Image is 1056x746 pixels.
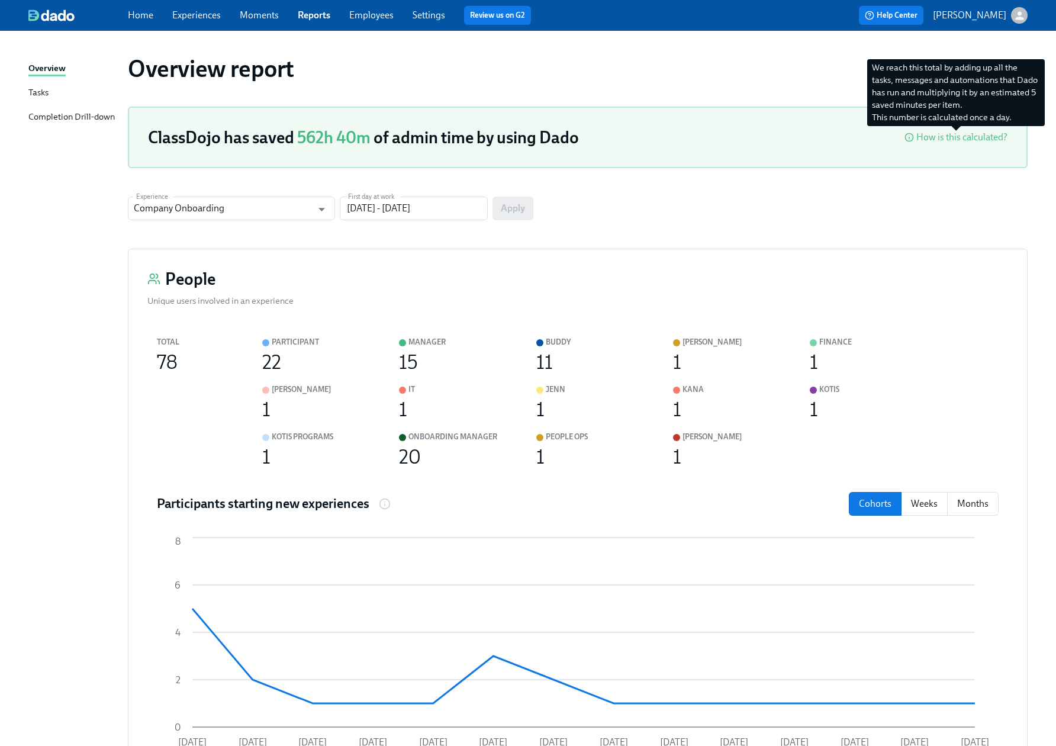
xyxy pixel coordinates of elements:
[28,110,118,125] a: Completion Drill-down
[546,383,565,396] div: Jenn
[262,403,271,416] div: 1
[849,492,902,516] button: cohorts
[176,674,181,686] tspan: 2
[175,536,181,547] tspan: 8
[399,356,418,369] div: 15
[172,9,221,21] a: Experiences
[464,6,531,25] button: Review us on G2
[175,627,181,638] tspan: 4
[849,492,999,516] div: date filter
[28,62,118,76] a: Overview
[682,336,742,349] div: [PERSON_NAME]
[165,268,215,290] h3: People
[272,383,331,396] div: [PERSON_NAME]
[28,110,115,125] div: Completion Drill-down
[175,580,181,591] tspan: 6
[175,722,181,733] tspan: 0
[536,356,553,369] div: 11
[911,497,938,510] p: Weeks
[819,336,852,349] div: Finance
[28,9,75,21] img: dado
[157,336,179,349] div: Total
[262,451,271,464] div: 1
[673,403,681,416] div: 1
[413,9,445,21] a: Settings
[313,200,331,218] button: Open
[470,9,525,21] a: Review us on G2
[682,430,742,443] div: [PERSON_NAME]
[901,492,948,516] button: weeks
[28,62,66,76] div: Overview
[240,9,279,21] a: Moments
[859,497,891,510] p: Cohorts
[916,131,1007,144] div: How is this calculated?
[947,492,999,516] button: months
[810,403,818,416] div: 1
[859,6,923,25] button: Help Center
[128,9,153,21] a: Home
[546,430,588,443] div: People Ops
[865,9,917,21] span: Help Center
[819,383,839,396] div: Kotis
[379,498,391,510] svg: Number of participants that started this experience in each cohort, week or month
[157,495,369,513] h4: Participants starting new experiences
[272,336,319,349] div: Participant
[272,430,333,443] div: Kotis Programs
[933,7,1028,24] button: [PERSON_NAME]
[297,127,371,147] span: 562h 40m
[673,356,681,369] div: 1
[933,9,1006,22] p: [PERSON_NAME]
[682,383,704,396] div: Kana
[957,497,989,510] p: Months
[298,9,330,21] a: Reports
[546,336,571,349] div: Buddy
[349,9,394,21] a: Employees
[262,356,281,369] div: 22
[399,451,421,464] div: 20
[536,403,545,416] div: 1
[408,383,415,396] div: IT
[536,451,545,464] div: 1
[399,403,407,416] div: 1
[28,9,128,21] a: dado
[673,451,681,464] div: 1
[408,336,446,349] div: Manager
[147,294,294,307] div: Unique users involved in an experience
[810,356,818,369] div: 1
[28,86,49,101] div: Tasks
[148,127,579,148] h3: ClassDojo has saved of admin time by using Dado
[157,356,178,369] div: 78
[128,54,294,83] h1: Overview report
[28,86,118,101] a: Tasks
[408,430,497,443] div: Onboarding Manager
